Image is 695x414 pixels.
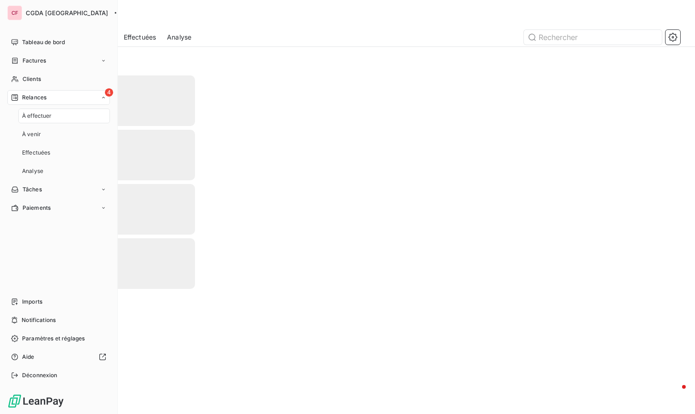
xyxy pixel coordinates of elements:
[22,353,34,361] span: Aide
[105,88,113,97] span: 4
[23,185,42,194] span: Tâches
[22,334,85,343] span: Paramètres et réglages
[23,57,46,65] span: Factures
[124,33,156,42] span: Effectuées
[7,6,22,20] div: CF
[22,112,52,120] span: À effectuer
[7,350,110,364] a: Aide
[23,204,51,212] span: Paiements
[26,9,108,17] span: CGDA [GEOGRAPHIC_DATA]
[22,38,65,46] span: Tableau de bord
[167,33,191,42] span: Analyse
[7,394,64,408] img: Logo LeanPay
[22,167,43,175] span: Analyse
[22,93,46,102] span: Relances
[22,371,57,379] span: Déconnexion
[524,30,662,45] input: Rechercher
[23,75,41,83] span: Clients
[22,130,41,138] span: À venir
[22,149,51,157] span: Effectuées
[664,383,686,405] iframe: Intercom live chat
[22,298,42,306] span: Imports
[22,316,56,324] span: Notifications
